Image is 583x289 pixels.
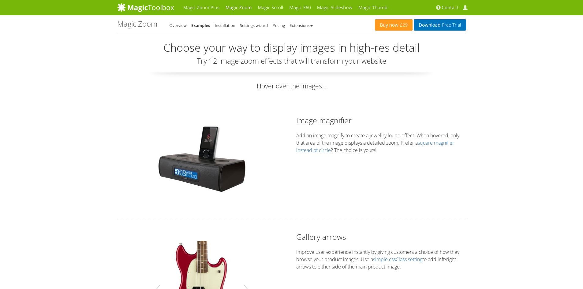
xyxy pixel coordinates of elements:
[296,139,454,154] a: square magnifier instead of circle
[375,19,413,31] a: Buy now£29
[440,23,461,28] span: Free Trial
[442,5,458,11] span: Contact
[117,57,466,65] h3: Try 12 image zoom effects that will transform your website
[296,232,466,242] h2: Gallery arrows
[117,82,466,91] p: Hover over the images...
[296,248,466,270] p: Improve user experience instantly by giving customers a choice of how they browse your product im...
[117,20,157,28] h1: Magic Zoom
[170,23,187,28] a: Overview
[215,23,235,28] a: Installation
[373,256,422,263] a: simple cssClass setting
[240,23,268,28] a: Settings wizard
[296,132,466,154] p: Add an image magnify to create a jewellry loupe effect. When hovered, only that area of the image...
[117,42,466,54] h2: Choose your way to display images in high-res detail
[296,115,466,126] h2: Image magnifier
[191,23,210,28] a: Examples
[414,19,466,31] a: DownloadFree Trial
[398,23,408,28] span: £29
[156,124,248,195] img: Image magnifier example
[290,23,312,28] a: Extensions
[117,3,174,12] img: MagicToolbox.com - Image tools for your website
[272,23,285,28] a: Pricing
